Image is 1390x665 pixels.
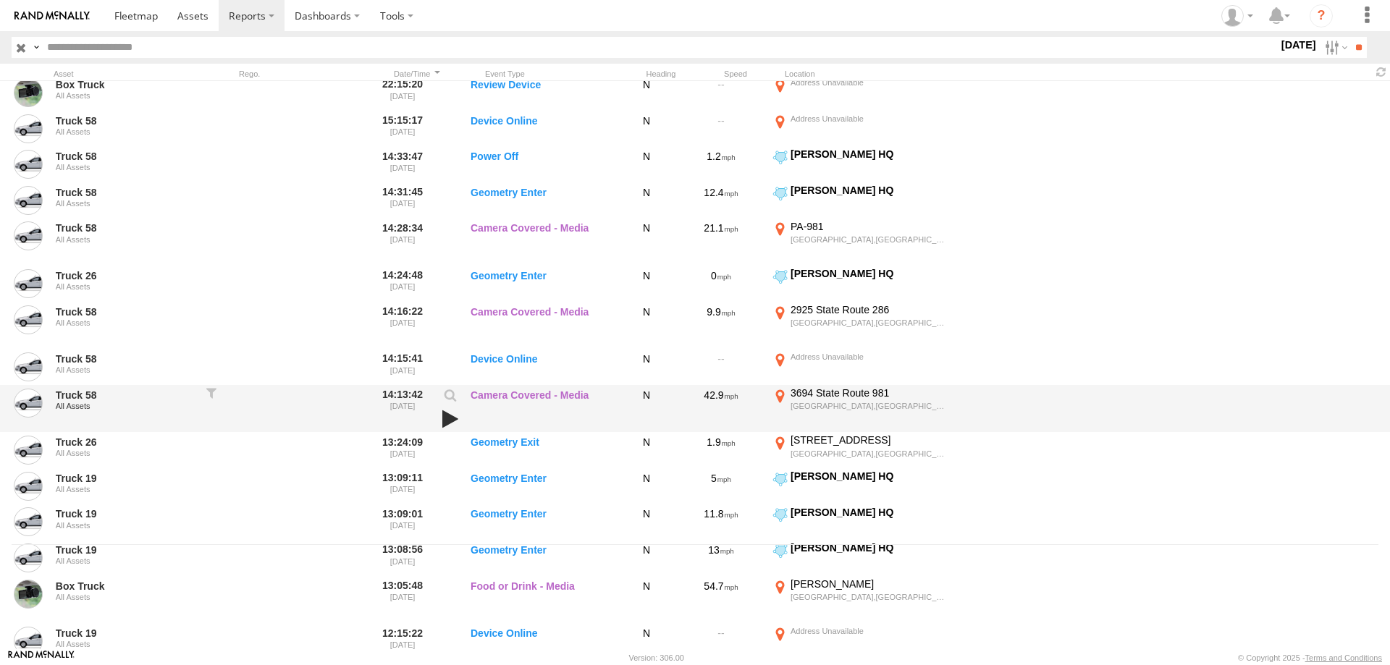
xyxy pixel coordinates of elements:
label: Click to View Event Location [770,577,951,622]
label: 15:15:17 [DATE] [375,112,430,145]
label: 12:15:22 [DATE] [375,624,430,658]
div: All Assets [56,640,196,648]
label: Camera Covered - Media [471,220,615,265]
div: 9.9 [678,303,764,348]
label: Click to View Event Location [770,541,951,575]
div: All Assets [56,593,196,601]
div: 42.9 [678,386,764,431]
div: 2925 State Route 286 [791,303,949,316]
div: 54.7 [678,577,764,622]
label: 14:16:22 [DATE] [375,303,430,348]
div: All Assets [56,127,196,136]
label: Click to View Event Location [770,267,951,300]
div: All Assets [56,199,196,208]
div: N [621,112,672,145]
div: All Assets [56,235,196,244]
label: Geometry Enter [471,267,615,300]
div: 1.2 [678,148,764,181]
div: Filter to this asset's events [204,386,219,431]
div: 11.8 [678,506,764,539]
div: [PERSON_NAME] HQ [791,470,949,483]
label: Geometry Exit [471,433,615,467]
span: Refresh [1373,65,1390,79]
label: 14:28:34 [DATE] [375,220,430,265]
label: 14:33:47 [DATE] [375,148,430,181]
div: All Assets [56,91,196,100]
a: Truck 58 [56,150,196,163]
label: Click to View Event Location [770,184,951,217]
label: Click to View Event Location [770,624,951,658]
label: Geometry Enter [471,470,615,503]
div: N [621,624,672,658]
label: Power Off [471,148,615,181]
div: N [621,350,672,384]
div: 13 [678,541,764,575]
div: N [621,541,672,575]
label: View Event Parameters [438,389,463,409]
div: All Assets [56,402,196,410]
a: Truck 19 [56,543,196,556]
div: N [621,386,672,431]
div: N [621,220,672,265]
div: 21.1 [678,220,764,265]
a: Truck 58 [56,305,196,318]
div: All Assets [56,449,196,457]
label: 22:15:20 [DATE] [375,76,430,109]
div: [GEOGRAPHIC_DATA],[GEOGRAPHIC_DATA] [791,234,949,245]
div: N [621,433,672,467]
a: Box Truck [56,78,196,91]
div: [GEOGRAPHIC_DATA],[GEOGRAPHIC_DATA] [791,592,949,602]
label: Camera Covered - Media [471,303,615,348]
label: Click to View Event Location [770,76,951,109]
div: All Assets [56,521,196,530]
img: rand-logo.svg [14,11,90,21]
div: N [621,577,672,622]
label: 14:13:42 [DATE] [375,386,430,431]
label: Click to View Event Location [770,112,951,145]
label: 13:08:56 [DATE] [375,541,430,575]
label: Device Online [471,624,615,658]
div: © Copyright 2025 - [1238,653,1382,662]
label: Geometry Enter [471,541,615,575]
div: 5 [678,470,764,503]
label: 14:24:48 [DATE] [375,267,430,300]
a: Truck 19 [56,627,196,640]
div: 12.4 [678,184,764,217]
div: [GEOGRAPHIC_DATA],[GEOGRAPHIC_DATA] [791,449,949,459]
i: ? [1310,4,1333,27]
div: [PERSON_NAME] HQ [791,541,949,554]
div: N [621,267,672,300]
a: Truck 58 [56,352,196,365]
label: Search Query [30,37,42,58]
div: Version: 306.00 [629,653,684,662]
div: [PERSON_NAME] HQ [791,184,949,197]
a: Truck 26 [56,269,196,282]
label: Click to View Event Location [770,148,951,181]
a: Truck 58 [56,221,196,234]
a: Terms and Conditions [1305,653,1382,662]
label: 13:24:09 [DATE] [375,433,430,467]
div: [STREET_ADDRESS] [791,433,949,446]
label: Click to View Event Location [770,506,951,539]
a: Box Truck [56,580,196,593]
div: All Assets [56,318,196,327]
div: N [621,303,672,348]
div: N [621,506,672,539]
a: Truck 26 [56,436,196,449]
div: All Assets [56,282,196,291]
div: N [621,184,672,217]
label: Camera Covered - Media [471,386,615,431]
a: Truck 58 [56,114,196,127]
label: Click to View Event Location [770,470,951,503]
label: 14:15:41 [DATE] [375,350,430,384]
label: 14:31:45 [DATE] [375,184,430,217]
label: Geometry Enter [471,184,615,217]
div: N [621,76,672,109]
label: 13:05:48 [DATE] [375,577,430,622]
div: [GEOGRAPHIC_DATA],[GEOGRAPHIC_DATA] [791,401,949,411]
div: [PERSON_NAME] HQ [791,267,949,280]
div: 3694 State Route 981 [791,386,949,399]
label: 13:09:11 [DATE] [375,470,430,503]
label: Device Online [471,112,615,145]
div: [PERSON_NAME] [791,577,949,590]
